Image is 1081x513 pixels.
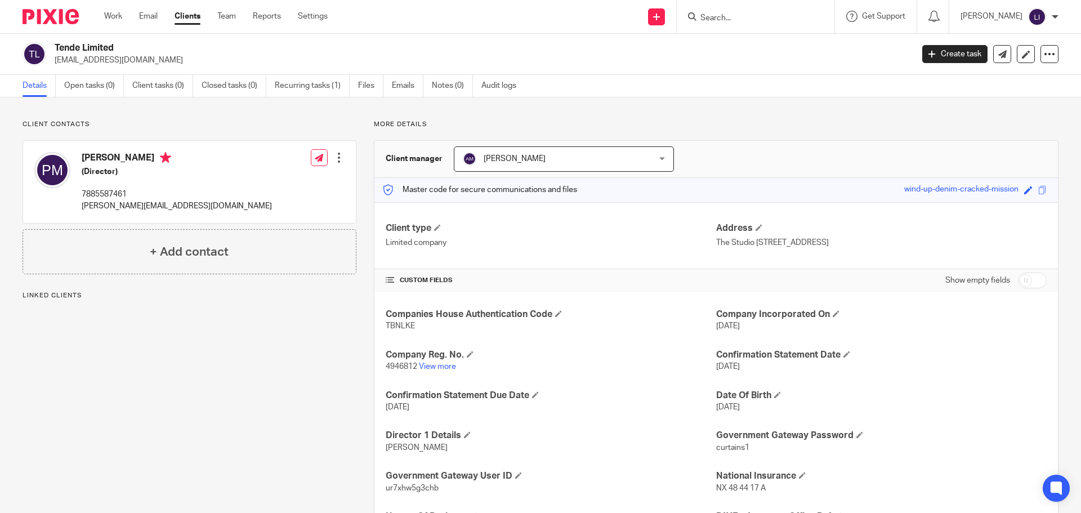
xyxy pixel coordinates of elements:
h4: Government Gateway Password [716,430,1047,441]
a: Team [217,11,236,22]
p: Limited company [386,237,716,248]
p: 7885587461 [82,189,272,200]
span: [PERSON_NAME] [386,444,448,452]
h4: + Add contact [150,243,229,261]
input: Search [699,14,801,24]
a: Details [23,75,56,97]
h4: Confirmation Statement Date [716,349,1047,361]
a: Clients [175,11,200,22]
span: 4946812 [386,363,417,371]
h4: [PERSON_NAME] [82,152,272,166]
h4: Company Incorporated On [716,309,1047,320]
a: Recurring tasks (1) [275,75,350,97]
a: Email [139,11,158,22]
h4: Date Of Birth [716,390,1047,402]
h4: Company Reg. No. [386,349,716,361]
p: Client contacts [23,120,356,129]
a: Work [104,11,122,22]
h4: Government Gateway User ID [386,470,716,482]
span: [DATE] [716,363,740,371]
span: [DATE] [716,322,740,330]
p: Master code for secure communications and files [383,184,577,195]
h4: Director 1 Details [386,430,716,441]
p: [PERSON_NAME] [961,11,1022,22]
a: Settings [298,11,328,22]
h4: Address [716,222,1047,234]
span: [PERSON_NAME] [484,155,546,163]
span: TBNLKE [386,322,415,330]
h4: Confirmation Statement Due Date [386,390,716,402]
span: ur7xhw5g3chb [386,484,439,492]
a: Audit logs [481,75,525,97]
span: [DATE] [386,403,409,411]
h4: National Insurance [716,470,1047,482]
a: Open tasks (0) [64,75,124,97]
span: Get Support [862,12,905,20]
div: wind-up-denim-cracked-mission [904,184,1019,197]
h5: (Director) [82,166,272,177]
a: Emails [392,75,423,97]
img: svg%3E [1028,8,1046,26]
a: Create task [922,45,988,63]
h3: Client manager [386,153,443,164]
h2: Tende Limited [55,42,735,54]
label: Show empty fields [945,275,1010,286]
p: [EMAIL_ADDRESS][DOMAIN_NAME] [55,55,905,66]
img: svg%3E [463,152,476,166]
a: Notes (0) [432,75,473,97]
p: [PERSON_NAME][EMAIL_ADDRESS][DOMAIN_NAME] [82,200,272,212]
a: Client tasks (0) [132,75,193,97]
a: Reports [253,11,281,22]
p: The Studio [STREET_ADDRESS] [716,237,1047,248]
i: Primary [160,152,171,163]
a: Files [358,75,383,97]
h4: CUSTOM FIELDS [386,276,716,285]
span: NX 48 44 17 A [716,484,766,492]
h4: Companies House Authentication Code [386,309,716,320]
a: View more [419,363,456,371]
img: svg%3E [23,42,46,66]
span: curtains1 [716,444,749,452]
span: [DATE] [716,403,740,411]
a: Closed tasks (0) [202,75,266,97]
p: Linked clients [23,291,356,300]
img: Pixie [23,9,79,24]
p: More details [374,120,1058,129]
img: svg%3E [34,152,70,188]
h4: Client type [386,222,716,234]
